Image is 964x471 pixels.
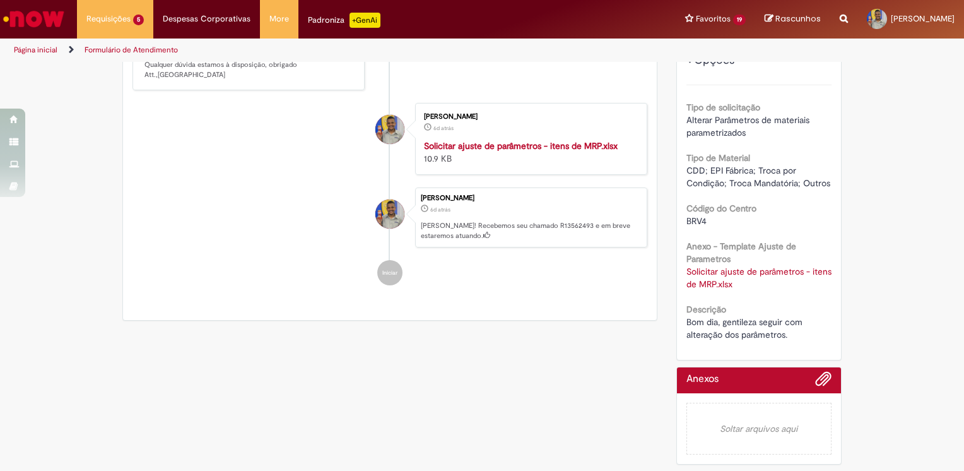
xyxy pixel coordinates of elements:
[696,13,731,25] span: Favoritos
[14,45,57,55] a: Página inicial
[775,13,821,25] span: Rascunhos
[686,215,707,227] span: BRV4
[686,203,756,214] b: Código do Centro
[430,206,450,213] span: 6d atrás
[891,13,955,24] span: [PERSON_NAME]
[85,45,178,55] a: Formulário de Atendimento
[686,114,812,138] span: Alterar Parâmetros de materiais parametrizados
[765,13,821,25] a: Rascunhos
[1,6,66,32] img: ServiceNow
[86,13,131,25] span: Requisições
[269,13,289,25] span: More
[686,316,805,340] span: Bom dia, gentileza seguir com alteração dos parâmetros.
[433,124,454,132] time: 24/09/2025 11:24:06
[424,113,634,121] div: [PERSON_NAME]
[163,13,250,25] span: Despesas Corporativas
[421,221,640,241] p: [PERSON_NAME]! Recebemos seu chamado R13562493 e em breve estaremos atuando.
[9,39,633,62] ul: Trilhas de página
[375,200,404,229] div: Joao Victor Rodrigues Ferreira
[375,115,404,144] div: Joao Victor Rodrigues Ferreira
[686,165,830,189] span: CDD; EPI Fábrica; Troca por Condição; Troca Mandatória; Outros
[424,140,618,152] a: Solicitar ajuste de parâmetros - itens de MRP.xlsx
[686,241,796,265] b: Anexo - Template Ajuste de Parametros
[133,15,144,25] span: 5
[132,188,647,248] li: Joao Victor Rodrigues Ferreira
[686,266,834,290] a: Download de Solicitar ajuste de parâmetros - itens de MRP.xlsx
[815,371,832,393] button: Adicionar anexos
[733,15,746,25] span: 19
[686,304,726,315] b: Descrição
[686,374,719,385] h2: Anexos
[686,403,832,455] em: Soltar arquivos aqui
[308,13,380,28] div: Padroniza
[686,152,750,164] b: Tipo de Material
[424,140,634,165] div: 10.9 KB
[350,13,380,28] p: +GenAi
[430,206,450,213] time: 24/09/2025 11:24:23
[421,194,640,202] div: [PERSON_NAME]
[433,124,454,132] span: 6d atrás
[686,102,760,113] b: Tipo de solicitação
